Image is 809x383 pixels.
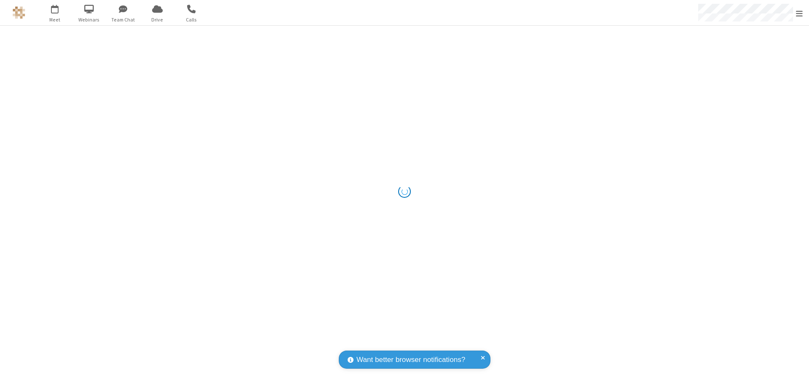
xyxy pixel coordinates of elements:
[356,354,465,365] span: Want better browser notifications?
[13,6,25,19] img: QA Selenium DO NOT DELETE OR CHANGE
[142,16,173,24] span: Drive
[176,16,207,24] span: Calls
[107,16,139,24] span: Team Chat
[73,16,105,24] span: Webinars
[39,16,71,24] span: Meet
